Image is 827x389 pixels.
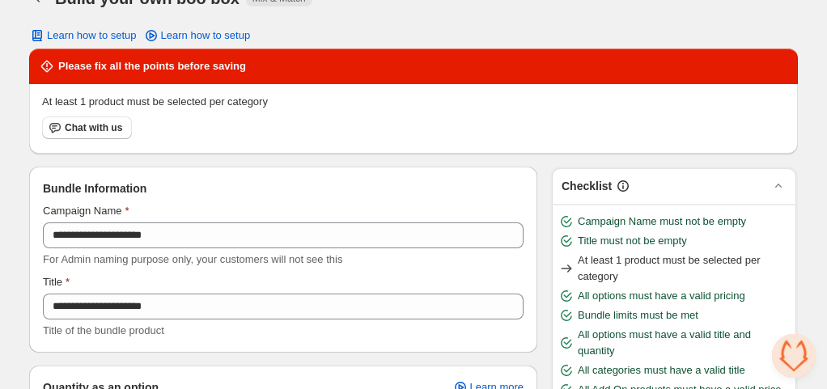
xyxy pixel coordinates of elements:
span: Learn how to setup [161,29,251,42]
span: For Admin naming purpose only, your customers will not see this [43,253,342,265]
span: Chat with us [65,121,122,134]
span: Campaign Name must not be empty [578,214,746,230]
span: All options must have a valid pricing [578,288,745,304]
button: Learn how to setup [19,24,146,47]
span: Bundle Information [43,180,146,197]
h2: Please fix all the points before saving [58,58,246,74]
div: Open chat [772,334,816,378]
span: All categories must have a valid title [578,362,745,378]
label: Campaign Name [43,203,129,219]
label: Title [43,274,70,290]
span: Title must not be empty [578,233,687,249]
a: Learn how to setup [134,24,261,47]
span: At least 1 product must be selected per category [42,95,268,108]
span: At least 1 product must be selected per category [578,252,790,285]
span: Bundle limits must be met [578,307,698,323]
h3: Checklist [562,178,612,194]
span: All options must have a valid title and quantity [578,327,790,359]
button: Chat with us [42,116,132,139]
span: Title of the bundle product [43,324,164,336]
span: Learn how to setup [47,29,137,42]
